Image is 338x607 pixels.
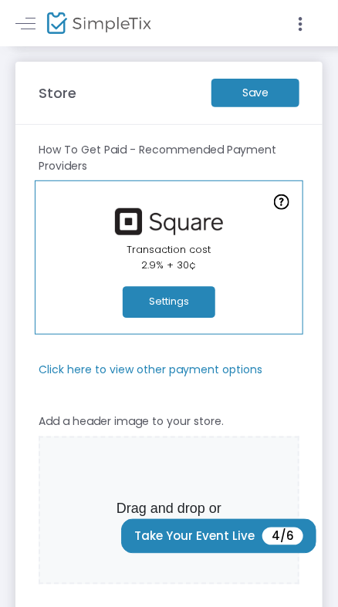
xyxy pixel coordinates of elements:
m-panel-subtitle: Click here to view other payment options [39,362,262,378]
m-button: Save [211,79,299,107]
span: 4/6 [262,528,303,545]
span: 2.9% + 30¢ [142,258,197,272]
img: square.png [107,208,231,235]
button: Settings [123,287,215,319]
button: Take Your Event Live4/6 [121,519,316,554]
m-panel-subtitle: How To Get Paid - Recommended Payment Providers [39,142,299,174]
m-panel-title: Store [39,83,76,103]
p: Drag and drop or [43,499,295,541]
img: question-mark [274,194,289,210]
m-panel-subtitle: Add a header image to your store. [39,414,224,430]
span: Transaction cost [127,242,211,257]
